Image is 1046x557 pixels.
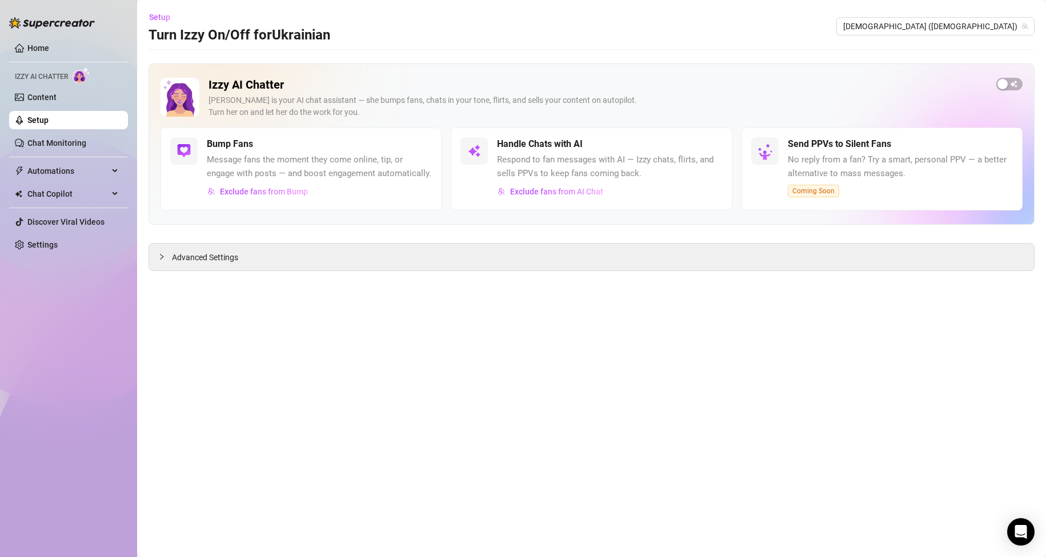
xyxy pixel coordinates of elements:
[149,13,170,22] span: Setup
[27,162,109,180] span: Automations
[149,8,179,26] button: Setup
[758,144,776,162] img: silent-fans-ppv-o-N6Mmdf.svg
[149,26,330,45] h3: Turn Izzy On/Off for Ukrainian
[788,137,891,151] h5: Send PPVs to Silent Fans
[27,240,58,249] a: Settings
[15,166,24,176] span: thunderbolt
[788,185,839,197] span: Coming Soon
[158,253,165,260] span: collapsed
[209,94,987,118] div: [PERSON_NAME] is your AI chat assistant — she bumps fans, chats in your tone, flirts, and sells y...
[497,137,583,151] h5: Handle Chats with AI
[1007,518,1035,546] div: Open Intercom Messenger
[220,187,308,196] span: Exclude fans from Bump
[207,188,215,196] img: svg%3e
[27,217,105,226] a: Discover Viral Videos
[15,190,22,198] img: Chat Copilot
[1021,23,1028,30] span: team
[161,78,199,117] img: Izzy AI Chatter
[27,43,49,53] a: Home
[497,153,722,180] span: Respond to fan messages with AI — Izzy chats, flirts, and sells PPVs to keep fans coming back.
[172,251,238,264] span: Advanced Settings
[27,138,86,148] a: Chat Monitoring
[498,188,506,196] img: svg%3e
[9,17,95,29] img: logo-BBDzfeDw.svg
[158,250,172,263] div: collapsed
[207,137,253,151] h5: Bump Fans
[788,153,1013,180] span: No reply from a fan? Try a smart, personal PPV — a better alternative to mass messages.
[207,182,308,201] button: Exclude fans from Bump
[497,182,604,201] button: Exclude fans from AI Chat
[207,153,432,180] span: Message fans the moment they come online, tip, or engage with posts — and boost engagement automa...
[510,187,603,196] span: Exclude fans from AI Chat
[209,78,987,92] h2: Izzy AI Chatter
[467,144,481,158] img: svg%3e
[73,67,90,83] img: AI Chatter
[15,71,68,82] span: Izzy AI Chatter
[843,18,1028,35] span: Ukrainian (ukrainianmodel)
[27,93,57,102] a: Content
[27,116,49,125] a: Setup
[177,144,191,158] img: svg%3e
[27,185,109,203] span: Chat Copilot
